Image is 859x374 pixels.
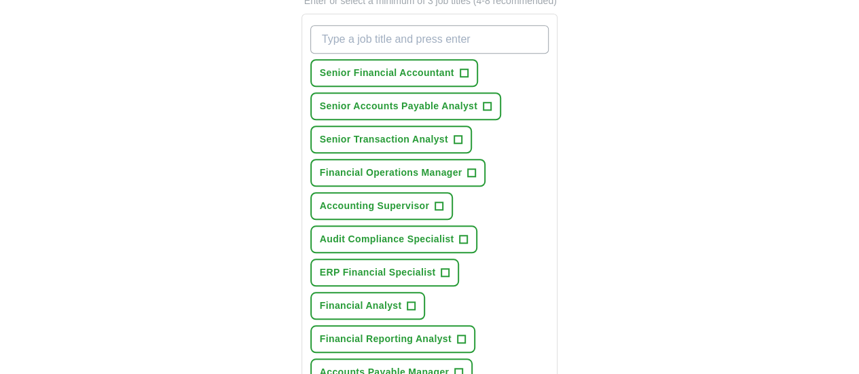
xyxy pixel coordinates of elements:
span: Senior Accounts Payable Analyst [320,99,477,113]
span: Accounting Supervisor [320,199,429,213]
button: Senior Transaction Analyst [310,126,472,153]
button: Senior Accounts Payable Analyst [310,92,501,120]
span: ERP Financial Specialist [320,265,436,280]
input: Type a job title and press enter [310,25,549,54]
button: Accounting Supervisor [310,192,453,220]
button: Audit Compliance Specialist [310,225,478,253]
span: Senior Transaction Analyst [320,132,448,147]
span: Senior Financial Accountant [320,66,454,80]
button: Financial Reporting Analyst [310,325,475,353]
span: Financial Operations Manager [320,166,462,180]
span: Audit Compliance Specialist [320,232,454,246]
button: Financial Analyst [310,292,426,320]
button: Financial Operations Manager [310,159,486,187]
button: Senior Financial Accountant [310,59,478,87]
span: Financial Reporting Analyst [320,332,452,346]
span: Financial Analyst [320,299,402,313]
button: ERP Financial Specialist [310,259,460,286]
